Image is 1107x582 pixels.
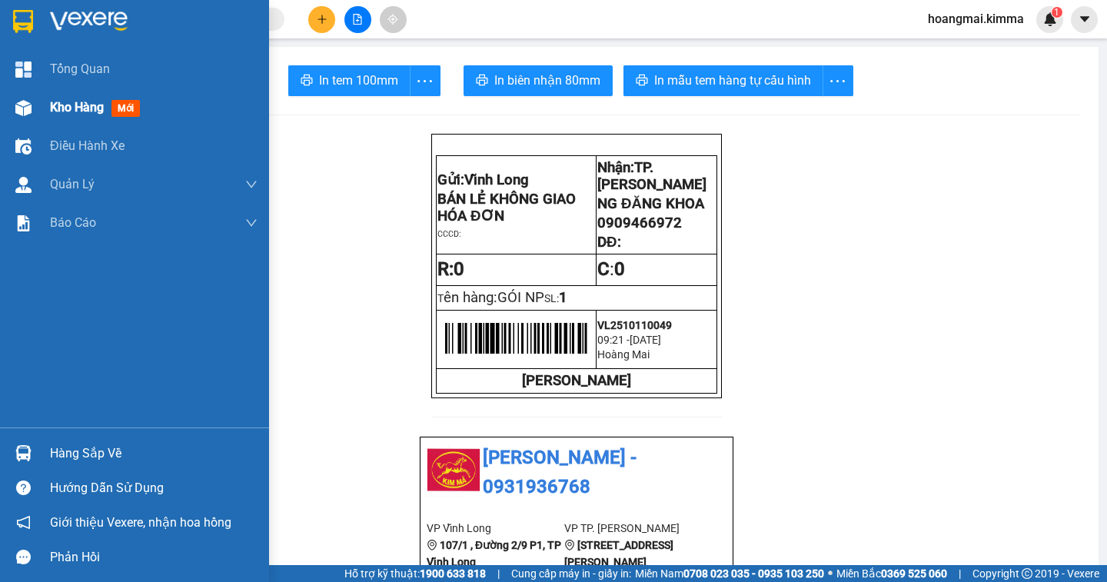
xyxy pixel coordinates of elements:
span: aim [387,14,398,25]
button: more [823,65,853,96]
div: BÁN LẺ KHÔNG GIAO HÓA ĐƠN [13,50,89,124]
strong: C [597,258,610,280]
div: Phản hồi [50,546,258,569]
span: Cung cấp máy in - giấy in: [511,565,631,582]
span: Giới thiệu Vexere, nhận hoa hồng [50,513,231,532]
span: In tem 100mm [319,71,398,90]
span: Báo cáo [50,213,96,232]
span: printer [476,74,488,88]
span: ⚪️ [828,570,833,577]
span: SL: [544,292,559,304]
button: printerIn biên nhận 80mm [464,65,613,96]
span: printer [636,74,648,88]
span: | [959,565,961,582]
img: icon-new-feature [1043,12,1057,26]
img: warehouse-icon [15,177,32,193]
span: notification [16,515,31,530]
span: Miền Nam [635,565,824,582]
li: [PERSON_NAME] - 0931936768 [427,444,726,501]
li: VP TP. [PERSON_NAME] [564,520,702,537]
span: In mẫu tem hàng tự cấu hình [654,71,811,90]
span: TP. [PERSON_NAME] [597,159,706,193]
div: NG ĐĂNG KHOA [100,50,223,68]
span: Nhận: [100,15,137,31]
span: message [16,550,31,564]
strong: R: [437,258,464,280]
span: 0 [614,258,625,280]
img: warehouse-icon [15,138,32,155]
span: down [245,217,258,229]
span: 09:21 - [597,334,630,346]
span: plus [317,14,327,25]
div: Hướng dẫn sử dụng [50,477,258,500]
span: 0909466972 [597,215,682,231]
strong: [PERSON_NAME] [522,372,631,389]
span: mới [111,100,140,117]
b: [STREET_ADDRESS][PERSON_NAME] [564,539,673,568]
span: Điều hành xe [50,136,125,155]
span: Nhận: [597,159,706,193]
span: Hoàng Mai [597,348,650,361]
span: 1 [559,289,567,306]
span: DĐ: [597,234,620,251]
div: Hàng sắp về [50,442,258,465]
span: CCCD: [437,229,461,239]
b: 107/1 , Đường 2/9 P1, TP Vĩnh Long [427,539,561,568]
div: TP. [PERSON_NAME] [100,13,223,50]
span: VL2510110049 [597,319,672,331]
span: Kho hàng [50,100,104,115]
div: 0909466972 [100,68,223,90]
span: caret-down [1078,12,1092,26]
span: 0 [454,258,464,280]
img: logo-vxr [13,10,33,33]
span: Hỗ trợ kỹ thuật: [344,565,486,582]
span: question-circle [16,481,31,495]
sup: 1 [1052,7,1062,18]
strong: 0369 525 060 [881,567,947,580]
span: printer [301,74,313,88]
span: more [411,72,440,91]
span: environment [564,540,575,550]
img: logo.jpg [427,444,480,497]
strong: 1900 633 818 [420,567,486,580]
span: GÓI NP [497,289,544,306]
button: plus [308,6,335,33]
span: BÁN LẺ KHÔNG GIAO HÓA ĐƠN [437,191,576,224]
button: file-add [344,6,371,33]
span: Quản Lý [50,175,95,194]
span: Gửi: [437,171,529,188]
span: : [597,258,625,280]
span: ên hàng: [444,289,544,306]
button: caret-down [1071,6,1098,33]
span: Tổng Quan [50,59,110,78]
img: solution-icon [15,215,32,231]
span: | [497,565,500,582]
span: Miền Bắc [836,565,947,582]
strong: 0708 023 035 - 0935 103 250 [683,567,824,580]
img: dashboard-icon [15,62,32,78]
span: NG ĐĂNG KHOA [597,195,704,212]
img: warehouse-icon [15,100,32,116]
span: Vĩnh Long [464,171,529,188]
li: VP Vĩnh Long [427,520,564,537]
span: 1 [1054,7,1059,18]
div: Vĩnh Long [13,13,89,50]
span: copyright [1022,568,1032,579]
span: environment [427,540,437,550]
button: printerIn mẫu tem hàng tự cấu hình [623,65,823,96]
span: hoangmai.kimma [916,9,1036,28]
button: printerIn tem 100mm [288,65,411,96]
span: T [437,292,544,304]
span: more [823,72,853,91]
button: more [410,65,440,96]
span: In biên nhận 80mm [494,71,600,90]
span: down [245,178,258,191]
img: warehouse-icon [15,445,32,461]
span: file-add [352,14,363,25]
span: [DATE] [630,334,661,346]
span: Gửi: [13,15,37,31]
button: aim [380,6,407,33]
